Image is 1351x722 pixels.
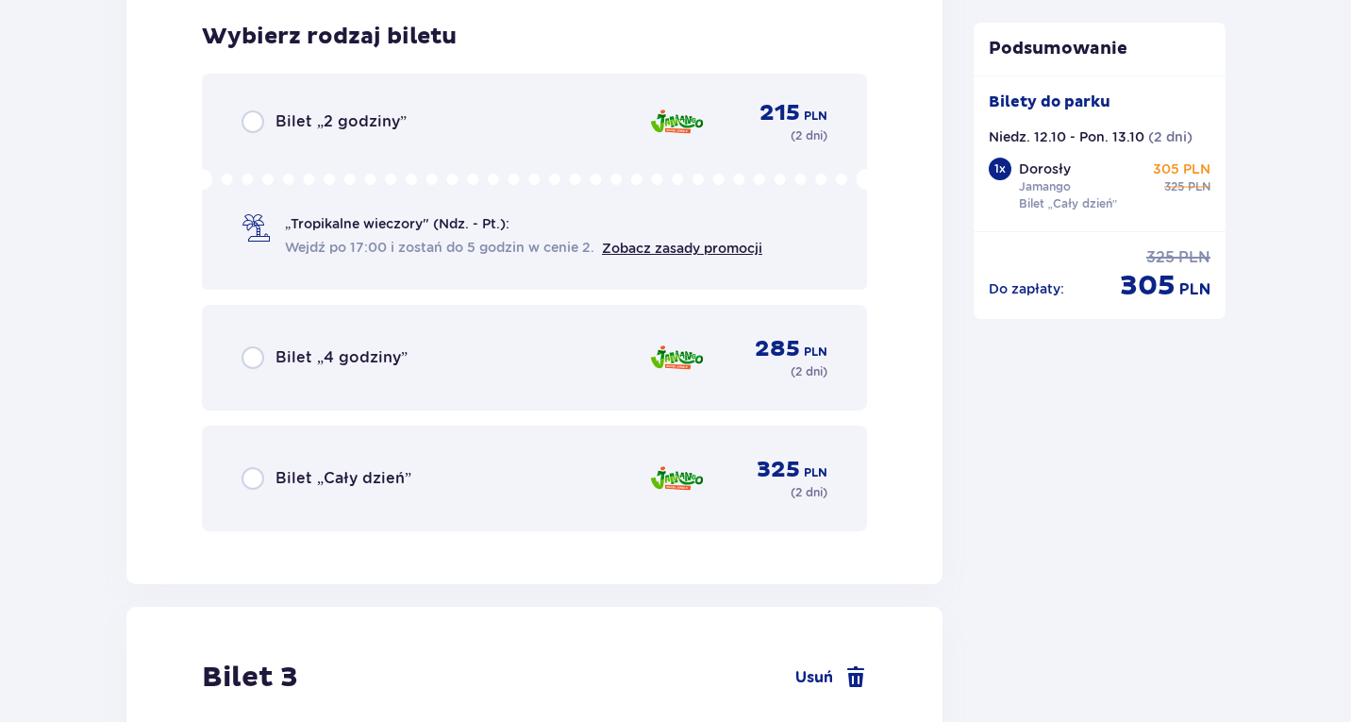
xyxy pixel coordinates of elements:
[804,464,827,481] span: PLN
[791,363,827,380] p: ( 2 dni )
[275,347,408,368] span: Bilet „4 godziny”
[1179,279,1210,300] span: PLN
[989,279,1064,298] p: Do zapłaty :
[791,127,827,144] p: ( 2 dni )
[1153,160,1210,178] p: 305 PLN
[275,468,411,489] span: Bilet „Cały dzień”
[804,108,827,125] span: PLN
[649,459,705,498] img: Jamango
[757,456,800,484] span: 325
[1019,195,1118,212] p: Bilet „Cały dzień”
[989,92,1110,112] p: Bilety do parku
[1120,268,1176,304] span: 305
[275,111,407,132] span: Bilet „2 godziny”
[202,660,298,696] h2: Bilet 3
[795,666,867,689] a: Usuń
[1178,247,1210,268] span: PLN
[649,102,705,142] img: Jamango
[1146,247,1175,268] span: 325
[759,99,800,127] span: 215
[989,158,1011,180] div: 1 x
[202,23,457,51] h3: Wybierz rodzaj biletu
[755,335,800,363] span: 285
[285,238,594,257] span: Wejdź po 17:00 i zostań do 5 godzin w cenie 2.
[974,38,1226,60] p: Podsumowanie
[285,214,509,233] span: „Tropikalne wieczory" (Ndz. - Pt.):
[649,338,705,378] img: Jamango
[1188,178,1210,195] span: PLN
[804,344,827,361] span: PLN
[1019,178,1071,195] p: Jamango
[1148,127,1193,146] p: ( 2 dni )
[602,241,762,256] a: Zobacz zasady promocji
[1019,160,1071,178] p: Dorosły
[795,667,833,688] span: Usuń
[989,127,1144,146] p: Niedz. 12.10 - Pon. 13.10
[791,484,827,501] p: ( 2 dni )
[1164,178,1184,195] span: 325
